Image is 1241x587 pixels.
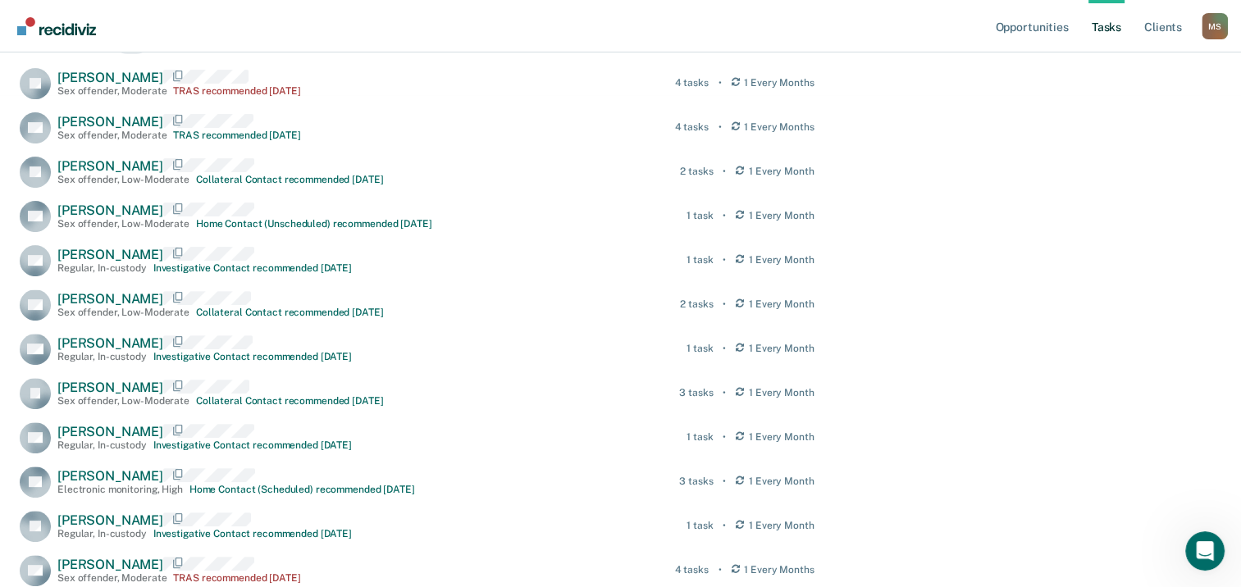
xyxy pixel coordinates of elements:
[153,351,352,362] div: Investigative Contact recommended [DATE]
[57,424,163,439] span: [PERSON_NAME]
[744,121,814,133] span: 1 Every Months
[57,351,147,362] div: Regular , In-custody
[680,166,713,177] div: 2 tasks
[57,291,163,307] span: [PERSON_NAME]
[723,520,726,531] div: •
[687,520,713,531] div: 1 task
[57,70,163,85] span: [PERSON_NAME]
[723,210,726,221] div: •
[57,307,189,318] div: Sex offender , Low-Moderate
[744,77,814,89] span: 1 Every Months
[57,202,163,218] span: [PERSON_NAME]
[57,395,189,407] div: Sex offender , Low-Moderate
[687,343,713,354] div: 1 task
[1185,531,1225,571] iframe: Intercom live chat
[719,564,722,576] div: •
[674,564,708,576] div: 4 tasks
[749,166,814,177] span: 1 Every Month
[173,85,300,97] div: TRAS recommended [DATE]
[153,262,352,274] div: Investigative Contact recommended [DATE]
[749,210,814,221] span: 1 Every Month
[57,512,163,528] span: [PERSON_NAME]
[196,218,432,230] div: Home Contact (Unscheduled) recommended [DATE]
[723,166,726,177] div: •
[674,77,708,89] div: 4 tasks
[723,343,726,354] div: •
[57,114,163,130] span: [PERSON_NAME]
[57,468,163,484] span: [PERSON_NAME]
[679,476,713,487] div: 3 tasks
[749,343,814,354] span: 1 Every Month
[196,307,384,318] div: Collateral Contact recommended [DATE]
[723,387,726,398] div: •
[173,572,300,584] div: TRAS recommended [DATE]
[749,387,814,398] span: 1 Every Month
[749,254,814,266] span: 1 Every Month
[723,476,726,487] div: •
[744,564,814,576] span: 1 Every Months
[57,557,163,572] span: [PERSON_NAME]
[719,77,722,89] div: •
[723,298,726,310] div: •
[57,247,163,262] span: [PERSON_NAME]
[57,218,189,230] div: Sex offender , Low-Moderate
[674,121,708,133] div: 4 tasks
[679,387,713,398] div: 3 tasks
[189,484,415,495] div: Home Contact (Scheduled) recommended [DATE]
[719,121,722,133] div: •
[196,395,384,407] div: Collateral Contact recommended [DATE]
[57,528,147,539] div: Regular , In-custody
[196,174,384,185] div: Collateral Contact recommended [DATE]
[57,572,167,584] div: Sex offender , Moderate
[17,17,96,35] img: Recidiviz
[57,85,167,97] div: Sex offender , Moderate
[153,439,352,451] div: Investigative Contact recommended [DATE]
[723,431,726,443] div: •
[680,298,713,310] div: 2 tasks
[57,484,183,495] div: Electronic monitoring , High
[749,520,814,531] span: 1 Every Month
[57,174,189,185] div: Sex offender , Low-Moderate
[57,158,163,174] span: [PERSON_NAME]
[723,254,726,266] div: •
[57,439,147,451] div: Regular , In-custody
[1202,13,1228,39] div: M S
[687,254,713,266] div: 1 task
[687,431,713,443] div: 1 task
[687,210,713,221] div: 1 task
[749,476,814,487] span: 1 Every Month
[57,335,163,351] span: [PERSON_NAME]
[57,130,167,141] div: Sex offender , Moderate
[749,298,814,310] span: 1 Every Month
[173,130,300,141] div: TRAS recommended [DATE]
[57,380,163,395] span: [PERSON_NAME]
[153,528,352,539] div: Investigative Contact recommended [DATE]
[57,262,147,274] div: Regular , In-custody
[1202,13,1228,39] button: Profile dropdown button
[749,431,814,443] span: 1 Every Month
